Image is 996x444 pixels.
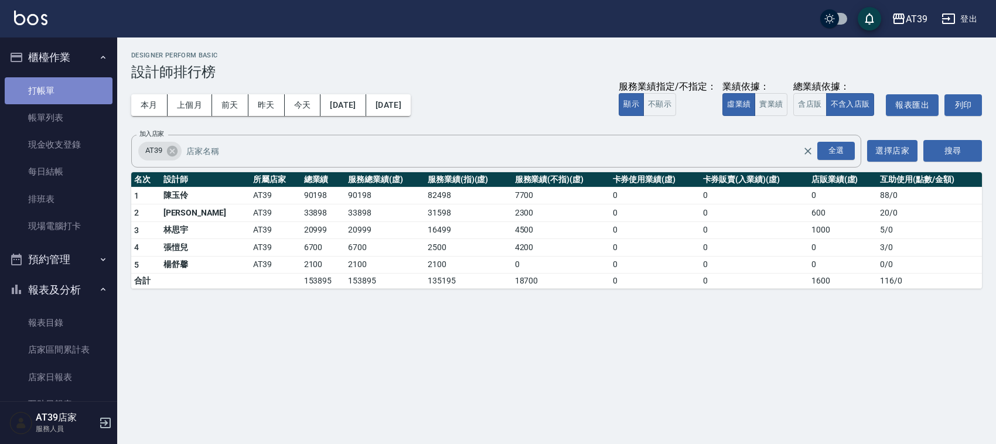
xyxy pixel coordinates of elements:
[700,221,809,239] td: 0
[161,221,251,239] td: 林思宇
[700,187,809,204] td: 0
[5,131,112,158] a: 現金收支登錄
[722,93,755,116] button: 虛業績
[161,239,251,257] td: 張愷兒
[345,239,425,257] td: 6700
[755,93,787,116] button: 實業績
[345,221,425,239] td: 20999
[5,244,112,275] button: 預約管理
[131,52,982,59] h2: Designer Perform Basic
[183,141,824,161] input: 店家名稱
[809,256,877,274] td: 0
[301,187,346,204] td: 90198
[5,364,112,391] a: 店家日報表
[877,256,982,274] td: 0 / 0
[345,204,425,222] td: 33898
[809,204,877,222] td: 600
[168,94,212,116] button: 上個月
[285,94,321,116] button: 今天
[5,42,112,73] button: 櫃檯作業
[5,309,112,336] a: 報表目錄
[826,93,875,116] button: 不含入店販
[700,274,809,289] td: 0
[5,391,112,418] a: 互助日報表
[809,239,877,257] td: 0
[250,256,301,274] td: AT39
[161,256,251,274] td: 楊舒馨
[131,172,161,187] th: 名次
[425,172,512,187] th: 服務業績(指)(虛)
[250,239,301,257] td: AT39
[877,172,982,187] th: 互助使用(點數/金額)
[809,274,877,289] td: 1600
[9,411,33,435] img: Person
[345,256,425,274] td: 2100
[877,204,982,222] td: 20 / 0
[512,239,610,257] td: 4200
[425,239,512,257] td: 2500
[906,12,927,26] div: AT39
[134,260,139,269] span: 5
[700,256,809,274] td: 0
[134,208,139,217] span: 2
[619,81,717,93] div: 服務業績指定/不指定：
[610,187,700,204] td: 0
[212,94,248,116] button: 前天
[610,256,700,274] td: 0
[320,94,366,116] button: [DATE]
[923,140,982,162] button: 搜尋
[877,221,982,239] td: 5 / 0
[161,187,251,204] td: 陳玉伶
[643,93,676,116] button: 不顯示
[877,187,982,204] td: 88 / 0
[700,239,809,257] td: 0
[5,336,112,363] a: 店家區間累計表
[248,94,285,116] button: 昨天
[5,275,112,305] button: 報表及分析
[425,256,512,274] td: 2100
[134,226,139,235] span: 3
[250,204,301,222] td: AT39
[793,93,826,116] button: 含店販
[512,274,610,289] td: 18700
[301,239,346,257] td: 6700
[800,143,816,159] button: Clear
[301,172,346,187] th: 總業績
[161,204,251,222] td: [PERSON_NAME]
[610,239,700,257] td: 0
[138,142,182,160] div: AT39
[131,274,161,289] td: 合計
[858,7,881,30] button: save
[619,93,644,116] button: 顯示
[345,187,425,204] td: 90198
[793,81,880,93] div: 總業績依據：
[139,129,164,138] label: 加入店家
[610,274,700,289] td: 0
[425,204,512,222] td: 31598
[14,11,47,25] img: Logo
[5,186,112,213] a: 排班表
[134,243,139,252] span: 4
[610,172,700,187] th: 卡券使用業績(虛)
[36,412,95,423] h5: AT39店家
[809,187,877,204] td: 0
[512,221,610,239] td: 4500
[138,145,169,156] span: AT39
[722,81,787,93] div: 業績依據：
[886,94,939,116] a: 報表匯出
[877,274,982,289] td: 116 / 0
[345,172,425,187] th: 服務總業績(虛)
[250,172,301,187] th: 所屬店家
[700,172,809,187] th: 卡券販賣(入業績)(虛)
[301,204,346,222] td: 33898
[36,423,95,434] p: 服務人員
[301,274,346,289] td: 153895
[809,221,877,239] td: 1000
[250,221,301,239] td: AT39
[301,221,346,239] td: 20999
[877,239,982,257] td: 3 / 0
[512,172,610,187] th: 服務業績(不指)(虛)
[366,94,411,116] button: [DATE]
[134,191,139,200] span: 1
[425,274,512,289] td: 135195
